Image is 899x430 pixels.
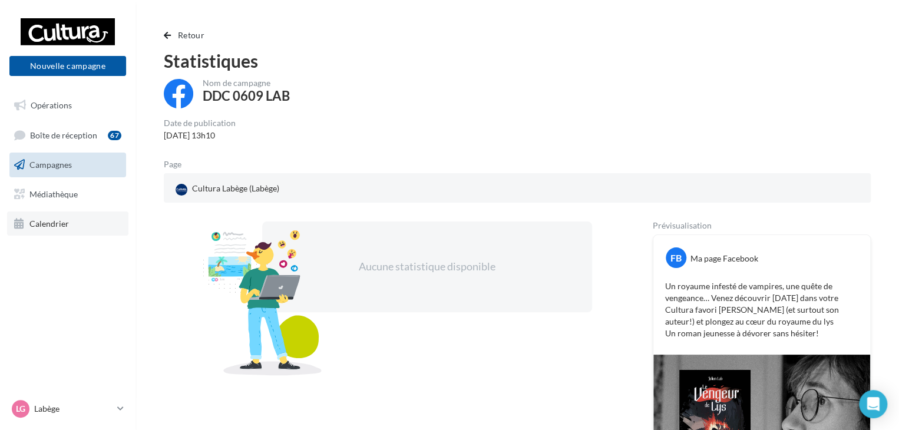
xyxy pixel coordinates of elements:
[9,56,126,76] button: Nouvelle campagne
[29,189,78,199] span: Médiathèque
[173,180,402,198] a: Cultura Labège (Labège)
[7,93,128,118] a: Opérations
[665,280,858,339] p: Un royaume infesté de vampires, une quête de vengeance… Venez découvrir [DATE] dans votre Cultura...
[164,119,236,127] div: Date de publication
[108,131,121,140] div: 67
[29,160,72,170] span: Campagnes
[164,28,209,42] button: Retour
[7,123,128,148] a: Boîte de réception67
[164,160,191,168] div: Page
[666,247,686,268] div: FB
[203,79,290,87] div: Nom de campagne
[653,221,871,230] div: Prévisualisation
[29,218,69,228] span: Calendrier
[31,100,72,110] span: Opérations
[164,52,871,70] div: Statistiques
[7,153,128,177] a: Campagnes
[9,398,126,420] a: Lg Labège
[859,390,887,418] div: Open Intercom Messenger
[164,130,236,141] div: [DATE] 13h10
[16,403,25,415] span: Lg
[690,253,758,264] div: Ma page Facebook
[300,259,554,274] div: Aucune statistique disponible
[178,30,204,40] span: Retour
[173,180,282,198] div: Cultura Labège (Labège)
[30,130,97,140] span: Boîte de réception
[7,182,128,207] a: Médiathèque
[34,403,113,415] p: Labège
[7,211,128,236] a: Calendrier
[203,90,290,102] div: DDC 0609 LAB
